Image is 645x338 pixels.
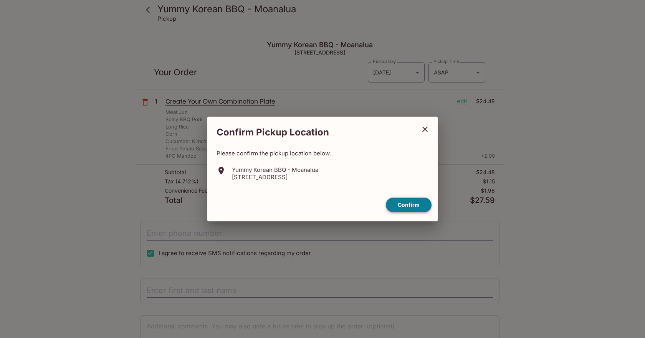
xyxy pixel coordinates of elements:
p: Yummy Korean BBQ - Moanalua [232,166,318,173]
p: [STREET_ADDRESS] [232,173,318,181]
h2: Confirm Pickup Location [207,123,415,142]
p: Please confirm the pickup location below. [217,150,428,157]
button: close [415,120,435,139]
button: confirm [386,198,432,213]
